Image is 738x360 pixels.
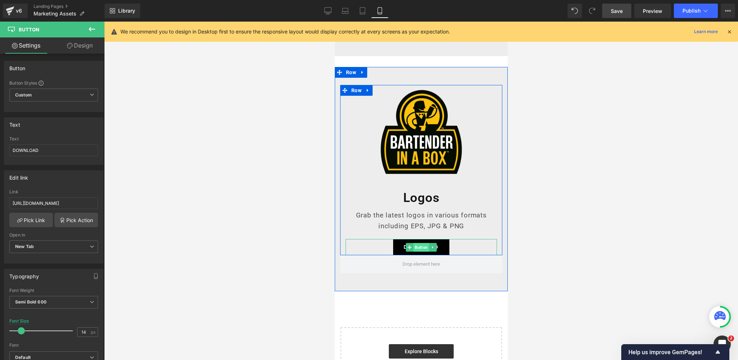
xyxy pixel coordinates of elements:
span: Preview [643,7,662,15]
a: Landing Pages [34,4,105,9]
a: Pick Action [54,213,98,227]
span: Row [15,63,28,74]
button: Show survey - Help us improve GemPages! [628,348,722,356]
a: Expand / Collapse [23,45,32,56]
div: Open in [9,233,98,238]
iframe: Intercom live chat [713,336,731,353]
span: Button [79,221,94,230]
input: https://your-shop.myshopify.com [9,197,98,209]
b: New Tab [15,244,34,249]
div: Font [9,343,98,348]
a: Mobile [371,4,388,18]
a: New Library [105,4,140,18]
button: Redo [585,4,599,18]
h1: Logos [11,168,162,185]
span: Button [19,27,39,32]
span: Marketing Assets [34,11,76,17]
b: Custom [15,92,32,98]
div: Text [9,136,98,141]
button: Publish [674,4,718,18]
p: Grab the latest logos in various formats including EPS, JPG & PNG [11,188,162,211]
button: More [721,4,735,18]
div: Button [9,61,25,71]
span: Publish [683,8,701,14]
div: Text [9,118,20,128]
a: Preview [634,4,671,18]
a: v6 [3,4,28,18]
div: Font Size [9,319,29,324]
a: Pick Link [9,213,53,227]
span: DOWNLOAD [69,221,104,230]
div: Edit link [9,171,28,181]
div: Link [9,189,98,194]
p: We recommend you to design in Desktop first to ensure the responsive layout would display correct... [120,28,450,36]
a: Learn more [691,27,721,36]
a: Explore Blocks [54,323,119,337]
a: Design [54,37,106,54]
a: Expand / Collapse [94,221,102,230]
span: Help us improve GemPages! [628,349,713,356]
div: Font Weight [9,288,98,293]
a: Laptop [337,4,354,18]
div: Button Styles [9,80,98,86]
a: DOWNLOAD [58,217,114,234]
span: Row [9,45,23,56]
span: Save [611,7,623,15]
b: Semi Bold 600 [15,299,46,305]
a: Desktop [319,4,337,18]
a: Tablet [354,4,371,18]
div: Typography [9,269,39,279]
div: v6 [14,6,23,15]
span: Library [118,8,135,14]
span: px [91,330,97,334]
span: 2 [728,336,734,341]
a: Expand / Collapse [28,63,38,74]
button: Undo [568,4,582,18]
